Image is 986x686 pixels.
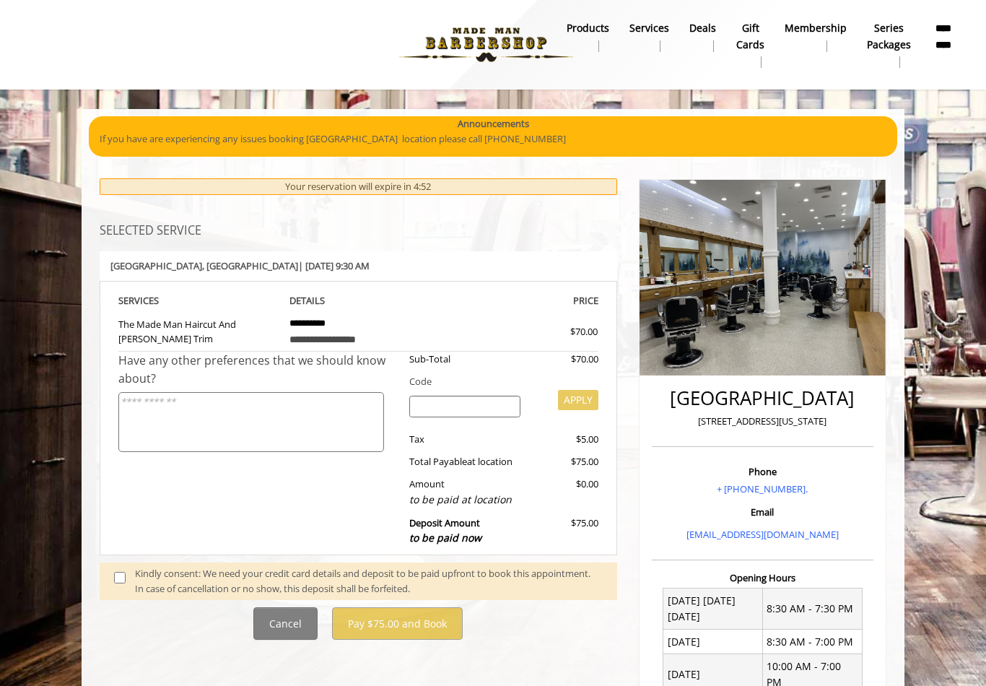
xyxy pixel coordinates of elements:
b: products [567,20,609,36]
div: Kindly consent: We need your credit card details and deposit to be paid upfront to book this appo... [135,566,603,596]
a: DealsDeals [679,18,726,56]
span: S [154,294,159,307]
th: SERVICE [118,292,279,309]
h3: SELECTED SERVICE [100,225,617,238]
span: to be paid now [409,531,481,544]
td: The Made Man Haircut And [PERSON_NAME] Trim [118,309,279,351]
p: [STREET_ADDRESS][US_STATE] [655,414,870,429]
b: gift cards [736,20,764,53]
button: APPLY [558,390,598,410]
div: Tax [398,432,532,447]
div: Have any other preferences that we should know about? [118,352,398,388]
h3: Email [655,507,870,517]
a: ServicesServices [619,18,679,56]
td: 8:30 AM - 7:30 PM [762,589,862,630]
div: $75.00 [531,516,598,547]
td: [DATE] [663,630,763,654]
button: Pay $75.00 and Book [332,607,463,640]
div: Sub-Total [398,352,532,367]
b: Series packages [867,20,911,53]
div: to be paid at location [409,492,521,508]
b: [GEOGRAPHIC_DATA] | [DATE] 9:30 AM [110,259,370,272]
th: PRICE [438,292,598,309]
td: [DATE] [DATE] [DATE] [663,589,763,630]
div: $0.00 [531,477,598,508]
div: $75.00 [531,454,598,469]
b: Deals [689,20,716,36]
a: + [PHONE_NUMBER]. [717,482,808,495]
div: $5.00 [531,432,598,447]
b: Announcements [458,116,529,131]
th: DETAILS [279,292,439,309]
p: If you have are experiencing any issues booking [GEOGRAPHIC_DATA] location please call [PHONE_NUM... [100,131,886,147]
a: Series packagesSeries packages [857,18,921,71]
b: Services [629,20,669,36]
img: Made Man Barbershop logo [387,5,585,84]
h2: [GEOGRAPHIC_DATA] [655,388,870,409]
a: MembershipMembership [775,18,857,56]
div: Amount [398,477,532,508]
div: Your reservation will expire in 4:52 [100,178,617,195]
span: , [GEOGRAPHIC_DATA] [202,259,298,272]
h3: Opening Hours [652,573,873,583]
span: at location [467,455,512,468]
div: $70.00 [531,352,598,367]
a: Productsproducts [557,18,619,56]
a: Gift cardsgift cards [726,18,775,71]
b: Membership [785,20,847,36]
button: Cancel [253,607,318,640]
td: 8:30 AM - 7:00 PM [762,630,862,654]
b: Deposit Amount [409,516,481,545]
div: $70.00 [518,324,598,339]
h3: Phone [655,466,870,477]
div: Total Payable [398,454,532,469]
div: Code [398,374,598,389]
a: [EMAIL_ADDRESS][DOMAIN_NAME] [686,528,839,541]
